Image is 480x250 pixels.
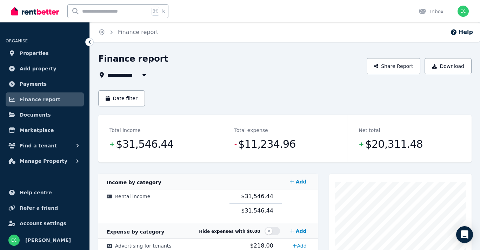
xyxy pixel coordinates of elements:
[20,80,47,88] span: Payments
[20,204,58,212] span: Refer a friend
[20,95,60,104] span: Finance report
[6,201,84,215] a: Refer a friend
[20,188,52,197] span: Help centre
[199,229,260,234] span: Hide expenses with $0.00
[359,139,364,149] span: +
[98,53,168,64] h1: Finance report
[234,139,237,149] span: -
[107,229,164,235] span: Expense by category
[238,137,295,151] span: $11,234.96
[109,139,114,149] span: +
[20,126,54,134] span: Marketplace
[287,224,309,238] a: Add
[234,126,268,134] dt: Total expense
[6,186,84,200] a: Help centre
[287,175,309,189] a: Add
[367,58,421,74] button: Share Report
[241,207,273,214] span: $31,546.44
[365,137,423,151] span: $20,311.48
[98,90,145,106] button: Date filter
[90,22,167,42] nav: Breadcrumb
[115,194,150,199] span: Rental income
[6,46,84,60] a: Properties
[6,139,84,153] button: Find a tenant
[20,157,67,165] span: Manage Property
[20,49,49,57] span: Properties
[359,126,380,134] dt: Net total
[20,111,51,119] span: Documents
[11,6,59,16] img: RentBetter
[425,58,472,74] button: Download
[250,242,273,249] span: $218.00
[115,243,172,249] span: Advertising for tenants
[6,62,84,76] a: Add property
[20,219,66,228] span: Account settings
[6,92,84,106] a: Finance report
[20,64,56,73] span: Add property
[6,123,84,137] a: Marketplace
[458,6,469,17] img: Emma Crichton
[450,28,473,36] button: Help
[116,137,173,151] span: $31,546.44
[107,180,161,185] span: Income by category
[241,193,273,200] span: $31,546.44
[6,154,84,168] button: Manage Property
[6,39,28,43] span: ORGANISE
[118,29,158,35] a: Finance report
[109,126,140,134] dt: Total income
[20,141,57,150] span: Find a tenant
[8,235,20,246] img: Emma Crichton
[6,77,84,91] a: Payments
[6,108,84,122] a: Documents
[456,226,473,243] div: Open Intercom Messenger
[419,8,444,15] div: Inbox
[6,216,84,230] a: Account settings
[25,236,71,244] span: [PERSON_NAME]
[162,8,165,14] span: k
